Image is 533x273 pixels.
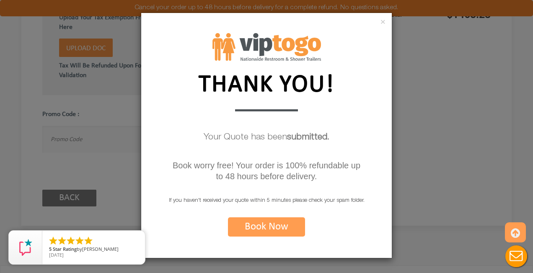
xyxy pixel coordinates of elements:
[499,240,533,273] button: Live Chat
[212,33,321,61] img: footer logo
[17,239,34,256] img: Review Rating
[53,246,77,252] span: Star Rating
[141,196,392,206] p: If you haven't received your quote within 5 minutes please check your spam folder.
[48,236,58,246] li: 
[228,217,305,237] button: Book Now
[191,67,342,98] p: THANK YOU!
[49,247,138,252] span: by
[83,236,93,246] li: 
[82,246,119,252] span: [PERSON_NAME]
[141,129,392,147] p: Your Quote has been
[66,236,76,246] li: 
[380,18,386,27] button: ×
[49,252,64,258] span: [DATE]
[228,226,305,231] a: Book Now
[75,236,85,246] li: 
[49,246,52,252] span: 5
[287,133,329,142] b: submitted.
[170,160,363,182] p: Book worry free! Your order is 100% refundable up to 48 hours before delivery.
[57,236,67,246] li: 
